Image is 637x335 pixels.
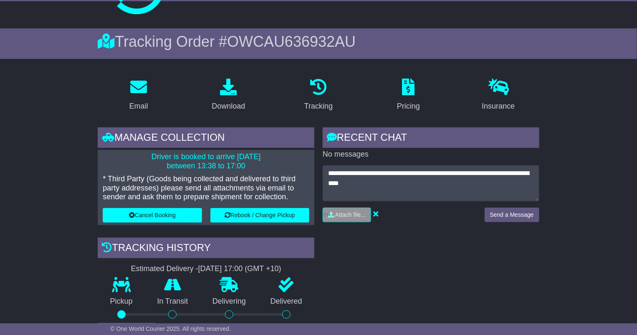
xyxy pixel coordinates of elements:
p: Driver is booked to arrive [DATE] between 13:38 to 17:00 [103,152,309,170]
p: In Transit [145,297,200,306]
div: Tracking [304,101,333,112]
p: Delivering [200,297,258,306]
a: Pricing [392,76,425,115]
button: Send a Message [485,208,539,222]
a: Tracking [299,76,338,115]
span: OWCAU636932AU [227,33,356,50]
p: Pickup [98,297,145,306]
div: RECENT CHAT [323,127,539,150]
div: Email [129,101,148,112]
a: Email [124,76,154,115]
p: No messages [323,150,539,159]
p: Delivered [258,297,314,306]
div: Pricing [397,101,420,112]
div: [DATE] 17:00 (GMT +10) [198,264,281,274]
button: Cancel Booking [103,208,202,223]
div: Download [212,101,245,112]
button: Rebook / Change Pickup [210,208,309,223]
div: Manage collection [98,127,314,150]
a: Insurance [476,76,520,115]
div: Insurance [482,101,515,112]
div: Estimated Delivery - [98,264,314,274]
a: Download [207,76,251,115]
span: © One World Courier 2025. All rights reserved. [110,325,231,332]
p: * Third Party (Goods being collected and delivered to third party addresses) please send all atta... [103,175,309,202]
div: Tracking Order # [98,33,539,51]
div: Tracking history [98,238,314,260]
